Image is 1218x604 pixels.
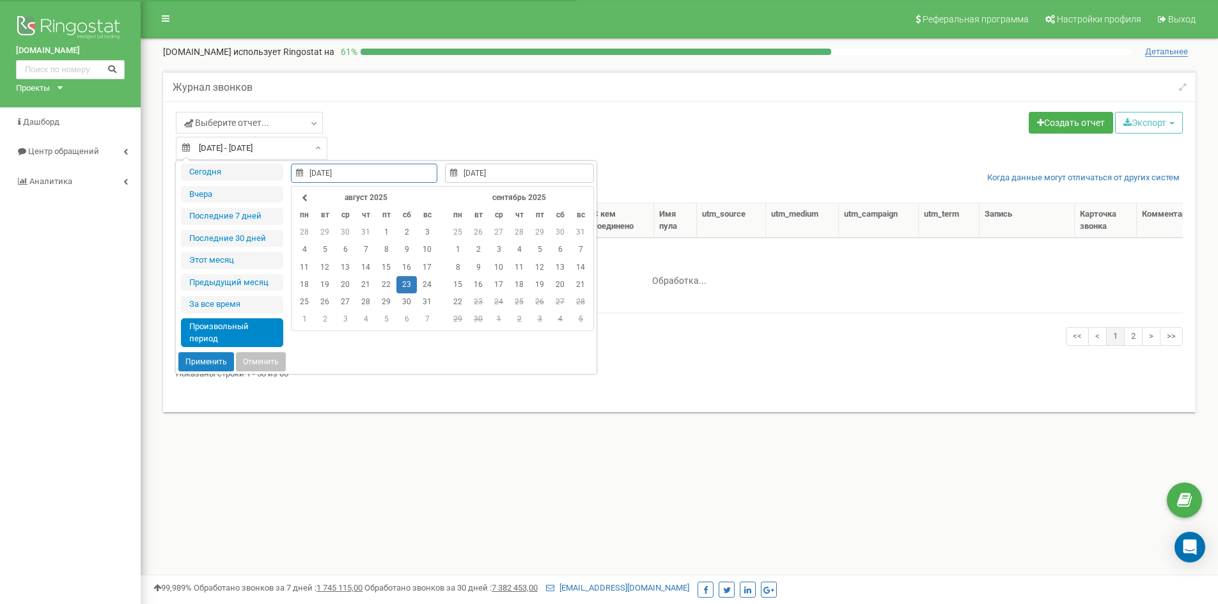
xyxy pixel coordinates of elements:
li: Последние 30 дней [181,230,283,247]
button: Применить [178,352,234,371]
li: Этот месяц [181,252,283,269]
a: [DOMAIN_NAME] [16,45,125,57]
td: 17 [488,276,509,293]
td: 22 [448,293,468,311]
th: utm_source [697,203,765,238]
span: 99,989% [153,583,192,592]
a: 2 [1124,327,1143,346]
td: 26 [529,293,550,311]
span: Обработано звонков за 7 дней : [194,583,363,592]
th: сб [396,206,417,224]
a: Когда данные могут отличаться от других систем [987,172,1180,184]
td: 19 [529,276,550,293]
span: Центр обращений [28,146,99,156]
li: Произвольный период [181,318,283,347]
th: Запись [980,203,1075,238]
span: Выход [1168,14,1196,24]
li: Предыдущий меcяц [181,274,283,291]
th: вт [468,206,488,224]
div: Проекты [16,82,50,95]
td: 31 [355,224,376,241]
a: > [1142,327,1160,346]
td: 25 [509,293,529,311]
th: вт [315,206,335,224]
td: 7 [417,311,437,328]
td: 12 [315,259,335,276]
th: Комментарии [1137,203,1216,238]
td: 13 [335,259,355,276]
td: 28 [570,293,591,311]
td: 1 [448,241,468,258]
span: Дашборд [23,117,59,127]
th: август 2025 [315,189,417,206]
td: 21 [355,276,376,293]
td: 25 [448,224,468,241]
th: utm_term [919,203,980,238]
td: 3 [335,311,355,328]
td: 12 [529,259,550,276]
div: Open Intercom Messenger [1175,532,1205,562]
div: Обработка... [600,265,760,284]
td: 3 [417,224,437,241]
td: 5 [529,241,550,258]
td: 21 [570,276,591,293]
span: Детальнее [1145,47,1188,57]
td: 30 [335,224,355,241]
td: 31 [417,293,437,311]
td: 6 [550,241,570,258]
td: 28 [509,224,529,241]
td: 4 [550,311,570,328]
td: 27 [335,293,355,311]
td: 17 [417,259,437,276]
td: 29 [315,224,335,241]
td: 31 [570,224,591,241]
td: 29 [448,311,468,328]
th: сб [550,206,570,224]
td: 1 [376,224,396,241]
th: С кем соединено [588,203,655,238]
td: 4 [294,241,315,258]
div: Показаны строки 1 - 50 из 86 [176,363,1183,380]
a: >> [1160,327,1183,346]
td: 28 [294,224,315,241]
h5: Журнал звонков [173,82,253,93]
li: За все время [181,296,283,313]
th: Карточка звонка [1075,203,1137,238]
td: 29 [529,224,550,241]
td: 8 [376,241,396,258]
td: 1 [294,311,315,328]
td: 10 [488,259,509,276]
th: чт [509,206,529,224]
th: вс [417,206,437,224]
td: 15 [448,276,468,293]
td: 14 [570,259,591,276]
td: 11 [294,259,315,276]
td: 2 [396,224,417,241]
a: 1 [1106,327,1125,346]
td: 5 [570,311,591,328]
p: [DOMAIN_NAME] [163,45,334,58]
td: 27 [488,224,509,241]
td: 2 [509,311,529,328]
td: 16 [396,259,417,276]
li: Вчера [181,186,283,203]
a: < [1088,327,1107,346]
td: 15 [376,259,396,276]
th: utm_medium [766,203,839,238]
td: 5 [315,241,335,258]
td: 30 [396,293,417,311]
span: использует Ringostat на [233,47,334,57]
td: 4 [509,241,529,258]
a: << [1066,327,1089,346]
td: 10 [417,241,437,258]
a: Выберите отчет... [176,112,323,134]
td: 14 [355,259,376,276]
td: 22 [376,276,396,293]
td: 18 [509,276,529,293]
td: 23 [468,293,488,311]
td: 6 [335,241,355,258]
th: вс [570,206,591,224]
span: Настройки профиля [1057,14,1141,24]
a: [EMAIL_ADDRESS][DOMAIN_NAME] [546,583,689,592]
th: пт [376,206,396,224]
